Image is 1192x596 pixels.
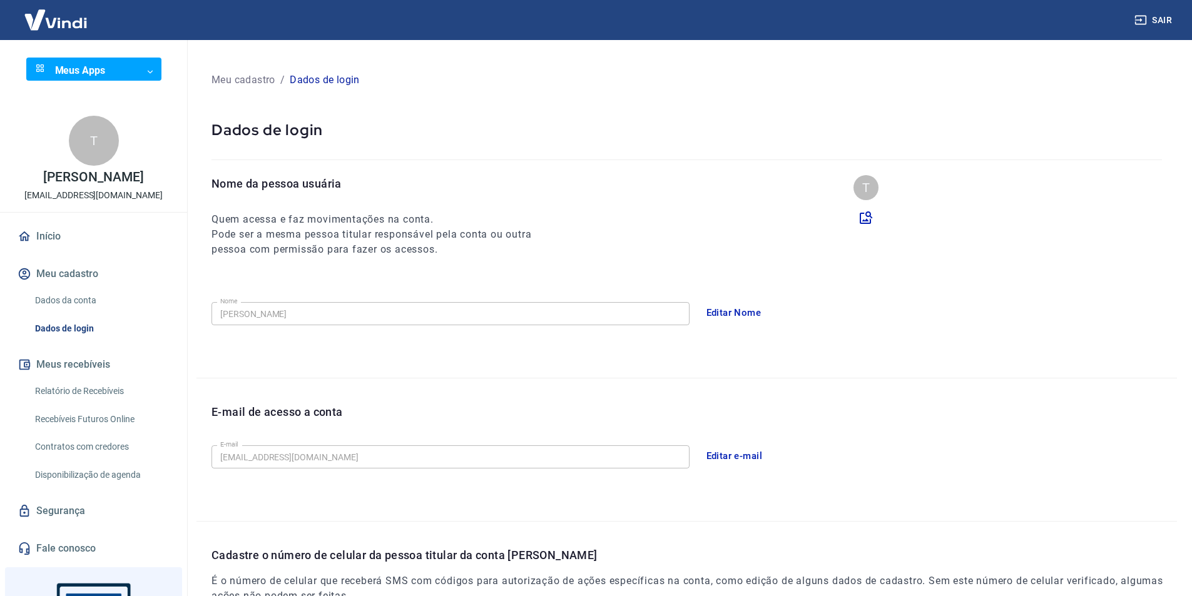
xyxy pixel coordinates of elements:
[1132,9,1177,32] button: Sair
[853,175,879,200] div: T
[211,120,1162,139] p: Dados de login
[290,73,360,88] p: Dados de login
[30,316,172,341] a: Dados de login
[211,175,554,192] p: Nome da pessoa usuária
[15,260,172,288] button: Meu cadastro
[15,535,172,562] a: Fale conosco
[700,443,770,469] button: Editar e-mail
[211,227,554,257] h6: Pode ser a mesma pessoa titular responsável pela conta ou outra pessoa com permissão para fazer o...
[220,296,238,306] label: Nome
[211,73,275,88] p: Meu cadastro
[30,407,172,432] a: Recebíveis Futuros Online
[30,434,172,460] a: Contratos com credores
[700,300,768,326] button: Editar Nome
[30,462,172,488] a: Disponibilização de agenda
[15,351,172,378] button: Meus recebíveis
[280,73,285,88] p: /
[24,189,163,202] p: [EMAIL_ADDRESS][DOMAIN_NAME]
[211,547,1177,563] p: Cadastre o número de celular da pessoa titular da conta [PERSON_NAME]
[220,440,238,449] label: E-mail
[15,1,96,39] img: Vindi
[15,497,172,525] a: Segurança
[43,171,143,184] p: [PERSON_NAME]
[30,378,172,404] a: Relatório de Recebíveis
[15,223,172,250] a: Início
[211,403,343,420] p: E-mail de acesso a conta
[30,288,172,313] a: Dados da conta
[211,212,554,227] h6: Quem acessa e faz movimentações na conta.
[69,116,119,166] div: T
